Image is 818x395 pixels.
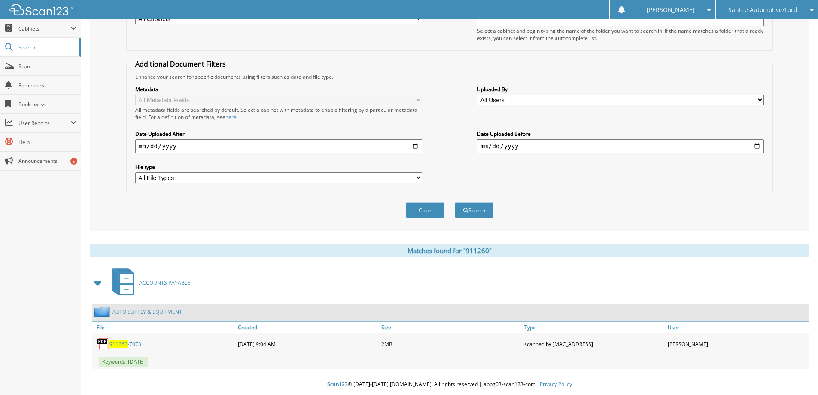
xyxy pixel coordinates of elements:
[775,354,818,395] iframe: Chat Widget
[135,106,422,121] div: All metadata fields are searched by default. Select a cabinet with metadata to enable filtering b...
[728,7,797,12] span: Santee Automotive/Ford
[379,322,523,333] a: Size
[540,380,572,388] a: Privacy Policy
[18,25,70,32] span: Cabinets
[455,202,493,218] button: Search
[94,306,112,317] img: folder2.png
[107,266,190,300] a: ACCOUNTS PAYABLE
[406,202,444,218] button: Clear
[477,27,764,42] div: Select a cabinet and begin typing the name of the folder you want to search in. If the name match...
[236,322,379,333] a: Created
[109,340,141,348] a: 911260-7073
[112,308,182,315] a: AUTO SUPPLY & EQUIPMENT
[139,279,190,286] span: ACCOUNTS PAYABLE
[18,82,76,89] span: Reminders
[18,157,76,165] span: Announcements
[92,322,236,333] a: File
[18,101,76,108] span: Bookmarks
[9,4,73,15] img: scan123-logo-white.svg
[18,119,70,127] span: User Reports
[236,335,379,352] div: [DATE] 9:04 AM
[379,335,523,352] div: 2MB
[99,357,148,367] span: Keywords: [DATE]
[135,130,422,138] label: Date Uploaded After
[647,7,695,12] span: [PERSON_NAME]
[18,63,76,70] span: Scan
[225,113,237,121] a: here
[522,322,666,333] a: Type
[477,139,764,153] input: end
[135,139,422,153] input: start
[666,335,809,352] div: [PERSON_NAME]
[135,86,422,93] label: Metadata
[522,335,666,352] div: scanned by [MAC_ADDRESS]
[18,138,76,146] span: Help
[666,322,809,333] a: User
[131,59,230,69] legend: Additional Document Filters
[81,374,818,395] div: © [DATE]-[DATE] [DOMAIN_NAME]. All rights reserved | appg03-scan123-com |
[18,44,75,51] span: Search
[97,337,109,350] img: PDF.png
[477,86,764,93] label: Uploaded By
[70,158,77,165] div: 5
[109,340,128,348] span: 911260
[477,130,764,138] label: Date Uploaded Before
[90,244,809,257] div: Matches found for "911260"
[327,380,348,388] span: Scan123
[135,163,422,171] label: File type
[131,73,768,80] div: Enhance your search for specific documents using filters such as date and file type.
